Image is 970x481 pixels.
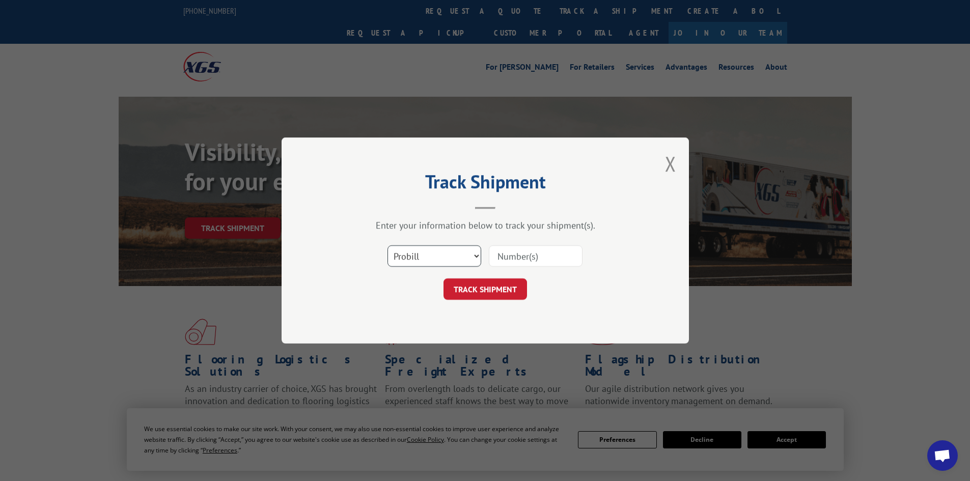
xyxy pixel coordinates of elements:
h2: Track Shipment [332,175,638,194]
button: Close modal [665,150,676,177]
button: TRACK SHIPMENT [444,278,527,300]
input: Number(s) [489,245,583,267]
div: Enter your information below to track your shipment(s). [332,219,638,231]
div: Open chat [927,440,958,471]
